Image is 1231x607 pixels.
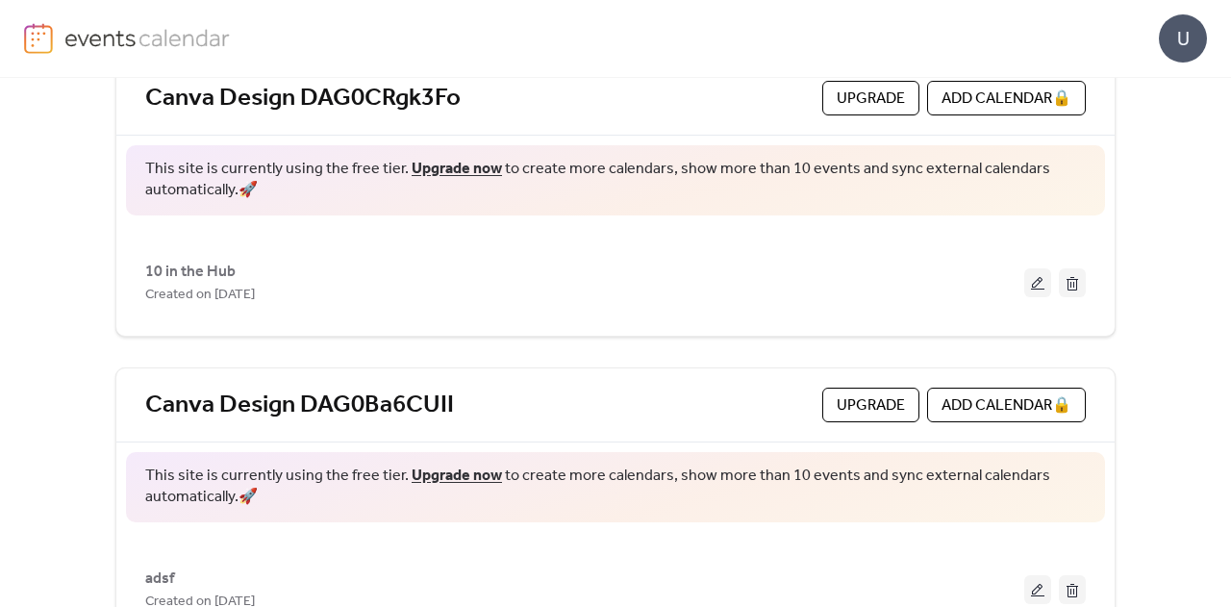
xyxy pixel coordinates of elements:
span: 10 in the Hub [145,261,236,284]
img: logo [24,23,53,54]
a: Upgrade now [412,154,502,184]
span: Upgrade [837,394,905,417]
span: adsf [145,568,174,591]
a: 10 in the Hub [145,266,236,277]
span: This site is currently using the free tier. to create more calendars, show more than 10 events an... [145,159,1086,202]
a: Canva Design DAG0Ba6CUII [145,390,454,421]
span: Created on [DATE] [145,284,255,307]
a: adsf [145,573,174,584]
a: Upgrade now [412,461,502,491]
img: logo-type [64,23,231,52]
div: U [1159,14,1207,63]
button: Upgrade [822,81,919,115]
span: This site is currently using the free tier. to create more calendars, show more than 10 events an... [145,466,1086,509]
a: Canva Design DAG0CRgk3Fo [145,83,461,114]
button: Upgrade [822,388,919,422]
span: Upgrade [837,88,905,111]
